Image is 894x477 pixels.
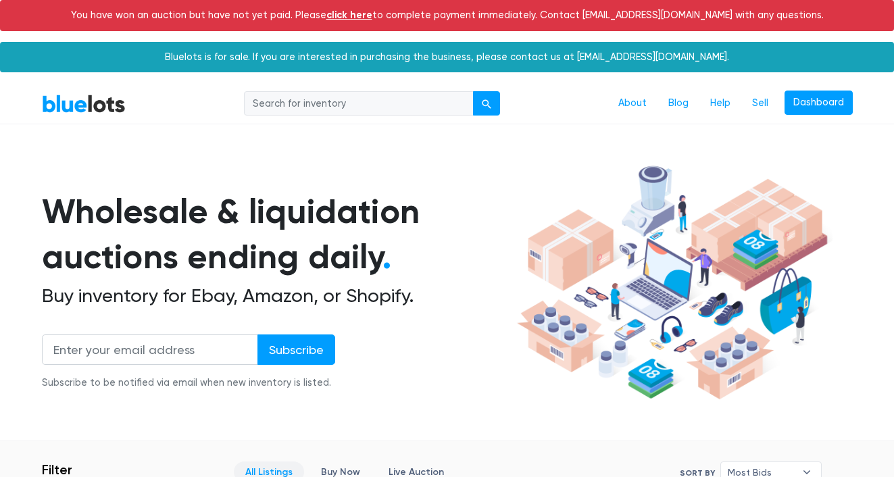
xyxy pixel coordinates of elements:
a: Sell [741,91,779,116]
a: About [607,91,657,116]
a: click here [326,9,372,21]
h2: Buy inventory for Ebay, Amazon, or Shopify. [42,284,512,307]
a: Dashboard [785,91,853,115]
a: Help [699,91,741,116]
a: Blog [657,91,699,116]
input: Subscribe [257,334,335,365]
div: Subscribe to be notified via email when new inventory is listed. [42,376,335,391]
h1: Wholesale & liquidation auctions ending daily [42,189,512,279]
span: . [382,236,391,277]
input: Enter your email address [42,334,258,365]
input: Search for inventory [244,91,474,116]
img: hero-ee84e7d0318cb26816c560f6b4441b76977f77a177738b4e94f68c95b2b83dbb.png [512,159,833,405]
a: BlueLots [42,94,126,114]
